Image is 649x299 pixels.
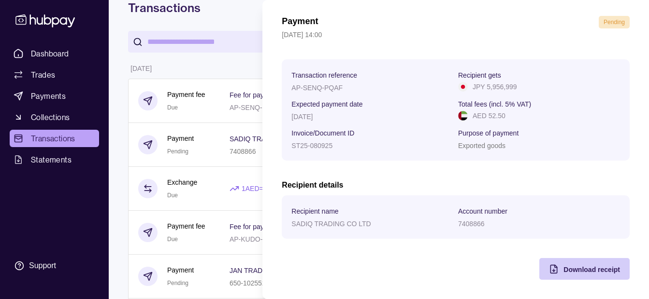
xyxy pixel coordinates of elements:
img: ae [458,111,468,121]
h1: Payment [282,16,318,28]
p: Recipient gets [458,71,501,79]
p: Invoice/Document ID [291,129,354,137]
p: Recipient name [291,207,338,215]
span: Download receipt [563,266,620,273]
p: 7408866 [458,220,485,228]
p: [DATE] 14:00 [282,29,630,40]
h2: Recipient details [282,180,630,190]
p: Total fees (incl. 5% VAT) [458,100,531,108]
button: Download receipt [539,258,630,280]
p: Expected payment date [291,100,362,108]
p: Purpose of payment [458,129,519,137]
p: SADIQ TRADING CO LTD [291,220,371,228]
img: jp [458,82,468,92]
span: Pending [604,19,625,26]
p: [DATE] [291,113,313,121]
p: JPY 5,956,999 [473,82,517,92]
p: Transaction reference [291,71,357,79]
p: Account number [458,207,507,215]
p: AED 52.50 [473,110,505,121]
p: AP-SENQ-PQAF [291,84,343,92]
p: Exported goods [458,142,505,149]
p: ST25-080925 [291,142,332,149]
